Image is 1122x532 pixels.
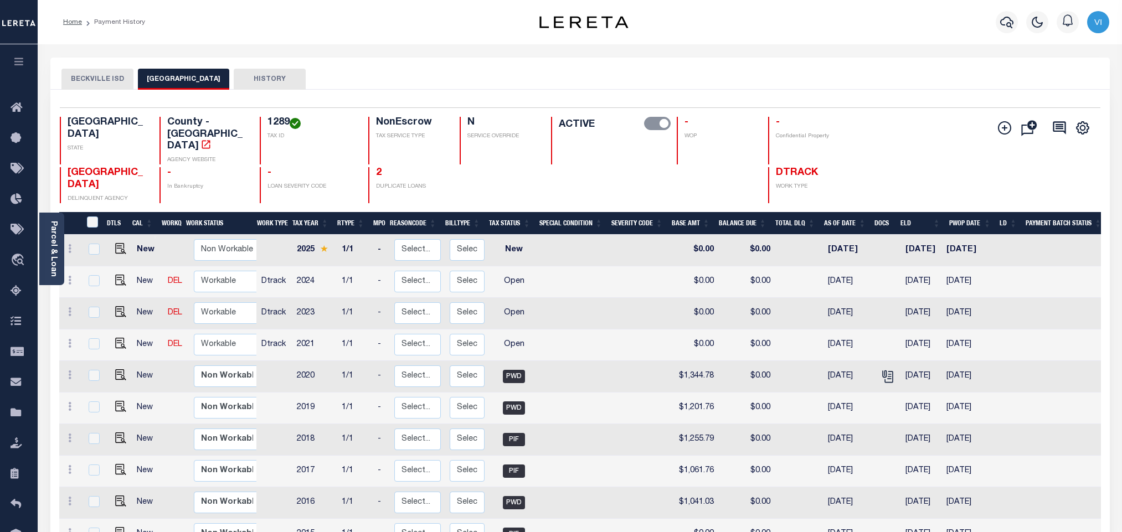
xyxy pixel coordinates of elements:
[292,487,337,519] td: 2016
[59,212,80,235] th: &nbsp;&nbsp;&nbsp;&nbsp;&nbsp;&nbsp;&nbsp;&nbsp;&nbsp;&nbsp;
[168,309,182,317] a: DEL
[157,212,182,235] th: WorkQ
[257,329,292,361] td: Dtrack
[1021,212,1106,235] th: Payment Batch Status: activate to sort column ascending
[337,424,373,456] td: 1/1
[489,298,539,329] td: Open
[489,266,539,298] td: Open
[559,117,595,132] label: ACTIVE
[942,235,992,266] td: [DATE]
[376,132,446,141] p: TAX SERVICE TYPE
[718,424,775,456] td: $0.00
[901,456,943,487] td: [DATE]
[718,298,775,329] td: $0.00
[945,212,996,235] th: PWOP Date: activate to sort column ascending
[671,392,718,424] td: $1,201.76
[292,392,337,424] td: 2019
[61,69,133,90] button: BECKVILLE ISD
[667,212,714,235] th: Base Amt: activate to sort column ascending
[485,212,535,235] th: Tax Status: activate to sort column ascending
[102,212,128,235] th: DTLS
[132,487,163,519] td: New
[489,329,539,361] td: Open
[337,329,373,361] td: 1/1
[942,487,992,519] td: [DATE]
[292,361,337,392] td: 2020
[168,277,182,285] a: DEL
[718,266,775,298] td: $0.00
[373,329,390,361] td: -
[373,235,390,266] td: -
[901,329,943,361] td: [DATE]
[539,16,628,28] img: logo-dark.svg
[901,298,943,329] td: [DATE]
[253,212,288,235] th: Work Type
[671,266,718,298] td: $0.00
[337,487,373,519] td: 1/1
[718,392,775,424] td: $0.00
[824,235,874,266] td: [DATE]
[870,212,896,235] th: Docs
[68,168,143,190] span: [GEOGRAPHIC_DATA]
[942,329,992,361] td: [DATE]
[373,361,390,392] td: -
[901,392,943,424] td: [DATE]
[671,456,718,487] td: $1,061.76
[234,69,306,90] button: HISTORY
[292,329,337,361] td: 2021
[68,195,147,203] p: DELINQUENT AGENCY
[671,361,718,392] td: $1,344.78
[942,298,992,329] td: [DATE]
[267,132,355,141] p: TAX ID
[337,266,373,298] td: 1/1
[901,361,943,392] td: [DATE]
[320,245,328,252] img: Star.svg
[267,117,355,129] h4: 1289
[132,298,163,329] td: New
[82,17,145,27] li: Payment History
[373,298,390,329] td: -
[671,424,718,456] td: $1,255.79
[776,117,780,127] span: -
[290,118,301,129] img: check-icon-green.svg
[292,266,337,298] td: 2024
[132,266,163,298] td: New
[267,183,355,191] p: LOAN SEVERITY CODE
[333,212,369,235] th: RType: activate to sort column ascending
[942,456,992,487] td: [DATE]
[138,69,229,90] button: [GEOGRAPHIC_DATA]
[671,487,718,519] td: $1,041.03
[718,487,775,519] td: $0.00
[337,298,373,329] td: 1/1
[820,212,871,235] th: As of Date: activate to sort column ascending
[684,117,688,127] span: -
[376,117,446,129] h4: NonEscrow
[942,266,992,298] td: [DATE]
[167,183,246,191] p: In Bankruptcy
[942,392,992,424] td: [DATE]
[373,392,390,424] td: -
[776,132,855,141] p: Confidential Property
[337,361,373,392] td: 1/1
[167,168,171,178] span: -
[373,424,390,456] td: -
[257,266,292,298] td: Dtrack
[337,456,373,487] td: 1/1
[132,424,163,456] td: New
[901,424,943,456] td: [DATE]
[535,212,607,235] th: Special Condition: activate to sort column ascending
[80,212,103,235] th: &nbsp;
[503,433,525,446] span: PIF
[132,392,163,424] td: New
[369,212,385,235] th: MPO
[441,212,485,235] th: BillType: activate to sort column ascending
[896,212,945,235] th: ELD: activate to sort column ascending
[776,168,818,178] span: DTRACK
[292,235,337,266] td: 2025
[373,266,390,298] td: -
[995,212,1021,235] th: LD: activate to sort column ascending
[718,329,775,361] td: $0.00
[489,235,539,266] td: New
[376,168,382,178] a: 2
[132,361,163,392] td: New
